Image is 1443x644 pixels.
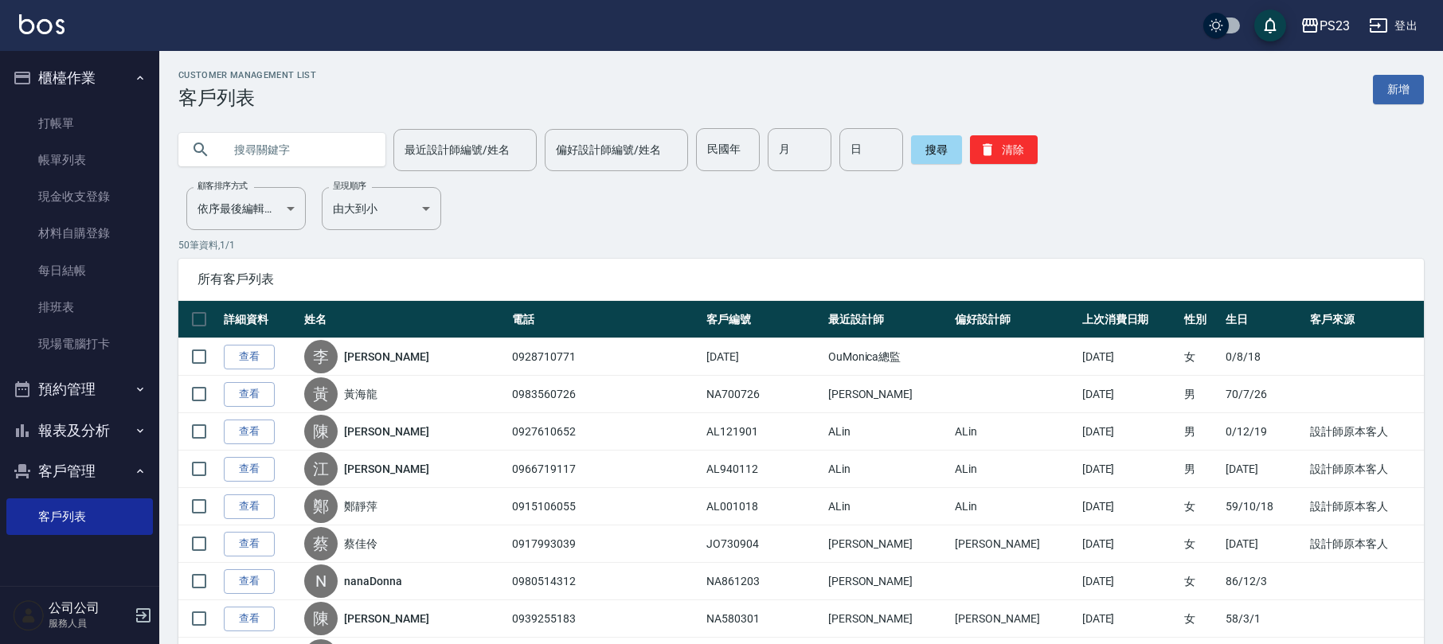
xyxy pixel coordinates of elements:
[1078,338,1180,376] td: [DATE]
[1294,10,1356,42] button: PS23
[702,338,824,376] td: [DATE]
[1078,451,1180,488] td: [DATE]
[322,187,441,230] div: 由大到小
[344,536,377,552] a: 蔡佳伶
[702,563,824,600] td: NA861203
[1373,75,1424,104] a: 新增
[824,301,951,338] th: 最近設計師
[824,413,951,451] td: ALin
[6,498,153,535] a: 客戶列表
[333,180,366,192] label: 呈現順序
[6,369,153,410] button: 預約管理
[1078,563,1180,600] td: [DATE]
[224,607,275,631] a: 查看
[508,451,702,488] td: 0966719117
[304,527,338,560] div: 蔡
[951,451,1077,488] td: ALin
[1222,488,1306,525] td: 59/10/18
[508,376,702,413] td: 0983560726
[1078,301,1180,338] th: 上次消費日期
[6,215,153,252] a: 材料自購登錄
[224,345,275,369] a: 查看
[220,301,300,338] th: 詳細資料
[1306,525,1424,563] td: 設計師原本客人
[300,301,508,338] th: 姓名
[1180,376,1222,413] td: 男
[178,70,316,80] h2: Customer Management List
[824,451,951,488] td: ALin
[508,338,702,376] td: 0928710771
[1222,600,1306,638] td: 58/3/1
[1180,451,1222,488] td: 男
[1078,488,1180,525] td: [DATE]
[224,382,275,407] a: 查看
[1222,301,1306,338] th: 生日
[186,187,306,230] div: 依序最後編輯時間
[19,14,65,34] img: Logo
[1078,376,1180,413] td: [DATE]
[304,564,338,598] div: N
[824,563,951,600] td: [PERSON_NAME]
[224,457,275,482] a: 查看
[1180,563,1222,600] td: 女
[6,57,153,99] button: 櫃檯作業
[508,600,702,638] td: 0939255183
[1306,301,1424,338] th: 客戶來源
[1180,600,1222,638] td: 女
[344,498,377,514] a: 鄭靜萍
[1180,301,1222,338] th: 性別
[702,451,824,488] td: AL940112
[344,461,428,477] a: [PERSON_NAME]
[1222,563,1306,600] td: 86/12/3
[6,451,153,492] button: 客戶管理
[304,490,338,523] div: 鄭
[702,376,824,413] td: NA700726
[824,488,951,525] td: ALin
[6,410,153,451] button: 報表及分析
[1306,451,1424,488] td: 設計師原本客人
[224,569,275,594] a: 查看
[1320,16,1350,36] div: PS23
[508,301,702,338] th: 電話
[178,238,1424,252] p: 50 筆資料, 1 / 1
[344,611,428,626] a: [PERSON_NAME]
[1222,338,1306,376] td: 0/8/18
[13,599,45,631] img: Person
[508,525,702,563] td: 0917993039
[911,135,962,164] button: 搜尋
[304,415,338,448] div: 陳
[1180,488,1222,525] td: 女
[344,349,428,365] a: [PERSON_NAME]
[1078,600,1180,638] td: [DATE]
[508,413,702,451] td: 0927610652
[951,525,1077,563] td: [PERSON_NAME]
[304,377,338,411] div: 黃
[702,525,824,563] td: JO730904
[1078,413,1180,451] td: [DATE]
[197,271,1405,287] span: 所有客戶列表
[702,301,824,338] th: 客戶編號
[824,600,951,638] td: [PERSON_NAME]
[224,532,275,556] a: 查看
[344,423,428,439] a: [PERSON_NAME]
[970,135,1038,164] button: 清除
[178,87,316,109] h3: 客戶列表
[1306,488,1424,525] td: 設計師原本客人
[1222,413,1306,451] td: 0/12/19
[951,488,1077,525] td: ALin
[6,105,153,142] a: 打帳單
[1222,376,1306,413] td: 70/7/26
[344,386,377,402] a: 黃海龍
[1363,11,1424,41] button: 登出
[197,180,248,192] label: 顧客排序方式
[304,452,338,486] div: 江
[304,340,338,373] div: 李
[1306,413,1424,451] td: 設計師原本客人
[824,338,951,376] td: OuMonica總監
[824,525,951,563] td: [PERSON_NAME]
[951,301,1077,338] th: 偏好設計師
[702,488,824,525] td: AL001018
[304,602,338,635] div: 陳
[6,142,153,178] a: 帳單列表
[344,573,402,589] a: nanaDonna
